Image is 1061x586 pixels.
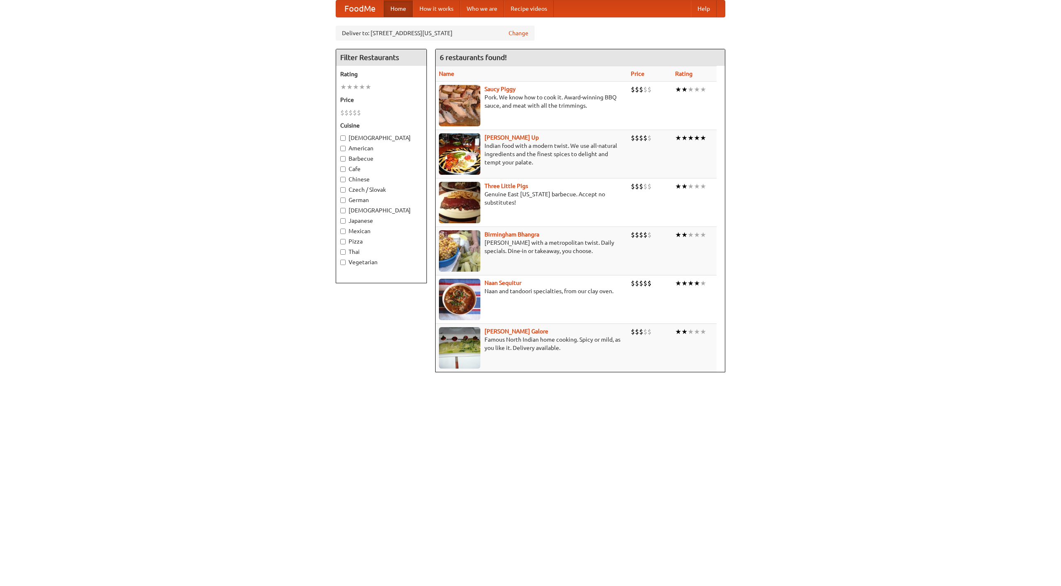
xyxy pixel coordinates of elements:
[681,230,688,239] li: ★
[340,218,346,224] input: Japanese
[647,133,652,142] li: $
[647,327,652,336] li: $
[688,85,694,94] li: ★
[631,327,635,336] li: $
[700,230,706,239] li: ★
[675,230,681,239] li: ★
[643,327,647,336] li: $
[694,230,700,239] li: ★
[504,0,554,17] a: Recipe videos
[484,86,516,92] a: Saucy Piggy
[340,249,346,255] input: Thai
[631,230,635,239] li: $
[681,327,688,336] li: ★
[484,231,539,238] a: Birmingham Bhangra
[647,279,652,288] li: $
[439,279,480,320] img: naansequitur.jpg
[340,196,422,204] label: German
[639,133,643,142] li: $
[643,182,647,191] li: $
[336,49,426,66] h4: Filter Restaurants
[340,135,346,141] input: [DEMOGRAPHIC_DATA]
[681,85,688,94] li: ★
[694,133,700,142] li: ★
[694,182,700,191] li: ★
[340,260,346,265] input: Vegetarian
[340,229,346,234] input: Mexican
[365,82,371,92] li: ★
[484,328,548,335] a: [PERSON_NAME] Galore
[631,133,635,142] li: $
[340,108,344,117] li: $
[340,146,346,151] input: American
[439,142,624,166] p: Indian food with a modern twist. We use all-natural ingredients and the finest spices to delight ...
[643,85,647,94] li: $
[353,82,359,92] li: ★
[340,165,422,173] label: Cafe
[340,70,422,78] h5: Rating
[439,85,480,126] img: saucy.jpg
[688,133,694,142] li: ★
[647,182,652,191] li: $
[439,239,624,255] p: [PERSON_NAME] with a metropolitan twist. Daily specials. Dine-in or takeaway, you choose.
[340,187,346,193] input: Czech / Slovak
[631,279,635,288] li: $
[340,208,346,213] input: [DEMOGRAPHIC_DATA]
[359,82,365,92] li: ★
[439,182,480,223] img: littlepigs.jpg
[688,230,694,239] li: ★
[439,327,480,369] img: currygalore.jpg
[439,133,480,175] img: curryup.jpg
[675,279,681,288] li: ★
[635,182,639,191] li: $
[643,230,647,239] li: $
[340,154,422,163] label: Barbecue
[336,26,535,41] div: Deliver to: [STREET_ADDRESS][US_STATE]
[675,182,681,191] li: ★
[340,166,346,172] input: Cafe
[340,237,422,246] label: Pizza
[639,279,643,288] li: $
[340,206,422,215] label: [DEMOGRAPHIC_DATA]
[349,108,353,117] li: $
[688,182,694,191] li: ★
[353,108,357,117] li: $
[439,190,624,207] p: Genuine East [US_STATE] barbecue. Accept no substitutes!
[340,248,422,256] label: Thai
[340,239,346,244] input: Pizza
[643,279,647,288] li: $
[694,279,700,288] li: ★
[384,0,413,17] a: Home
[344,108,349,117] li: $
[700,85,706,94] li: ★
[694,85,700,94] li: ★
[647,85,652,94] li: $
[340,82,346,92] li: ★
[631,70,644,77] a: Price
[635,230,639,239] li: $
[439,93,624,110] p: Pork. We know how to cook it. Award-winning BBQ sauce, and meat with all the trimmings.
[631,182,635,191] li: $
[681,133,688,142] li: ★
[675,85,681,94] li: ★
[340,217,422,225] label: Japanese
[340,177,346,182] input: Chinese
[484,183,528,189] a: Three Little Pigs
[700,133,706,142] li: ★
[700,279,706,288] li: ★
[340,186,422,194] label: Czech / Slovak
[639,327,643,336] li: $
[635,327,639,336] li: $
[439,70,454,77] a: Name
[639,182,643,191] li: $
[484,280,521,286] a: Naan Sequitur
[681,279,688,288] li: ★
[340,134,422,142] label: [DEMOGRAPHIC_DATA]
[700,327,706,336] li: ★
[460,0,504,17] a: Who we are
[340,156,346,162] input: Barbecue
[639,85,643,94] li: $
